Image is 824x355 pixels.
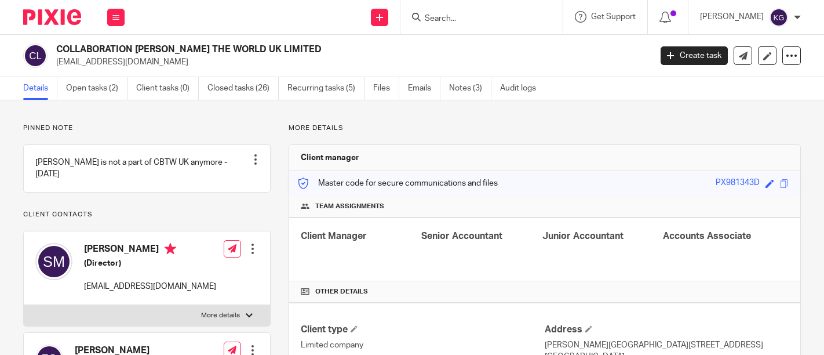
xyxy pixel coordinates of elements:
span: Client Manager [301,231,367,241]
h5: (Director) [84,258,216,269]
a: Create task [661,46,728,65]
a: Files [373,77,399,100]
a: Closed tasks (26) [207,77,279,100]
a: Details [23,77,57,100]
a: Send new email [734,46,752,65]
span: Copy to clipboard [780,179,789,188]
p: [EMAIL_ADDRESS][DOMAIN_NAME] [56,56,643,68]
h4: Client type [301,324,545,336]
p: Pinned note [23,124,271,133]
img: svg%3E [770,8,788,27]
span: Change Client type [351,325,358,332]
h4: [PERSON_NAME] [84,243,216,258]
a: Audit logs [500,77,545,100]
a: Open tasks (2) [66,77,127,100]
a: Notes (3) [449,77,491,100]
p: More details [201,311,240,320]
p: [EMAIL_ADDRESS][DOMAIN_NAME] [84,281,216,292]
p: Master code for secure communications and files [298,178,498,189]
p: Client contacts [23,210,271,219]
p: More details [289,124,801,133]
h3: Client manager [301,152,359,164]
h4: Address [545,324,789,336]
span: Senior Accountant [421,231,502,241]
p: Limited company [301,339,545,351]
span: Edit Address [585,325,592,332]
a: Recurring tasks (5) [287,77,364,100]
input: Search [424,14,528,24]
img: Pixie [23,9,81,25]
span: Team assignments [315,202,384,211]
h2: COLLABORATION [PERSON_NAME] THE WORLD UK LIMITED [56,44,526,56]
p: [PERSON_NAME] [700,11,764,23]
span: Accounts Associate [663,231,751,241]
img: svg%3E [23,44,48,68]
a: Emails [408,77,440,100]
span: Get Support [591,13,636,21]
span: Edit code [765,179,774,188]
a: Client tasks (0) [136,77,199,100]
i: Primary [165,243,176,255]
span: Other details [315,287,368,296]
span: Junior Accountant [542,231,624,241]
a: Edit client [758,46,776,65]
img: svg%3E [35,243,72,280]
div: PX981343D [716,177,760,190]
